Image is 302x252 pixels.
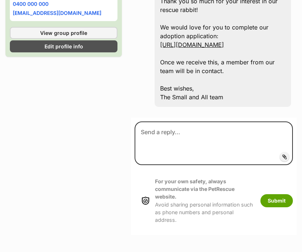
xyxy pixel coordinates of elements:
[10,27,117,39] a: View group profile
[160,41,224,48] a: [URL][DOMAIN_NAME]
[40,29,87,37] span: View group profile
[155,178,235,200] strong: For your own safety, always communicate via the PetRescue website.
[155,177,253,224] p: Avoid sharing personal information such as phone numbers and personal address.
[44,43,83,50] span: Edit profile info
[260,194,293,207] button: Submit
[13,1,49,7] a: 0400 000 000
[10,40,117,52] a: Edit profile info
[13,10,101,16] a: [EMAIL_ADDRESS][DOMAIN_NAME]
